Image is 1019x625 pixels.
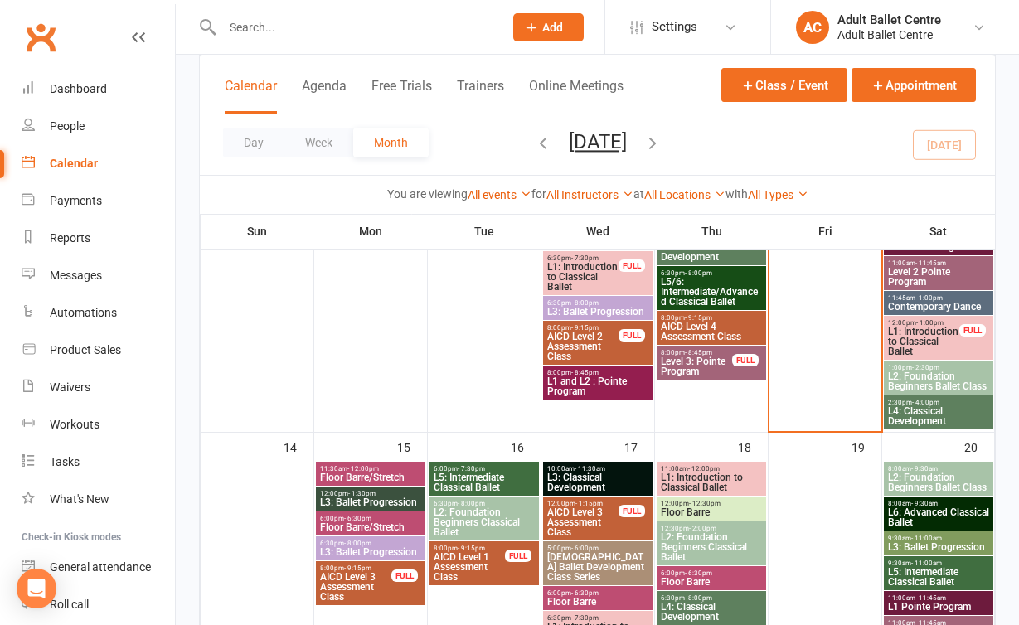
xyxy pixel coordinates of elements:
[546,589,649,597] span: 6:00pm
[50,492,109,506] div: What's New
[433,552,506,582] span: AICD Level 1 Assessment Class
[225,78,277,114] button: Calendar
[458,545,485,552] span: - 9:15pm
[458,500,485,507] span: - 8:00pm
[20,17,61,58] a: Clubworx
[569,130,627,153] button: [DATE]
[571,369,599,376] span: - 8:45pm
[22,220,175,257] a: Reports
[22,586,175,623] a: Roll call
[50,306,117,319] div: Automations
[319,572,392,602] span: AICD Level 3 Assessment Class
[660,277,763,307] span: L5/6: Intermediate/Advanced Classical Ballet
[571,589,599,597] span: - 6:30pm
[50,418,99,431] div: Workouts
[738,433,768,460] div: 18
[50,380,90,394] div: Waivers
[319,497,422,507] span: L3: Ballet Progression
[882,214,995,249] th: Sat
[50,119,85,133] div: People
[911,465,938,472] span: - 9:30am
[344,515,371,522] span: - 6:30pm
[50,560,151,574] div: General attendance
[223,128,284,157] button: Day
[887,500,990,507] span: 8:00am
[964,433,994,460] div: 20
[887,542,990,552] span: L3: Ballet Progression
[852,433,881,460] div: 19
[546,465,649,472] span: 10:00am
[571,614,599,622] span: - 7:30pm
[887,364,990,371] span: 1:00pm
[201,214,314,249] th: Sun
[22,369,175,406] a: Waivers
[546,262,619,292] span: L1: Introduction to Classical Ballet
[546,307,649,317] span: L3: Ballet Progression
[796,11,829,44] div: AC
[660,525,763,532] span: 12:30pm
[887,535,990,542] span: 9:30am
[685,594,712,602] span: - 8:00pm
[314,214,428,249] th: Mon
[660,569,763,577] span: 6:00pm
[660,507,763,517] span: Floor Barre
[915,294,943,302] span: - 1:00pm
[433,500,536,507] span: 6:30pm
[725,187,748,201] strong: with
[660,349,733,356] span: 8:00pm
[911,500,938,507] span: - 9:30am
[541,214,655,249] th: Wed
[911,535,942,542] span: - 11:00am
[660,314,763,322] span: 8:00pm
[887,302,990,312] span: Contemporary Dance
[887,294,990,302] span: 11:45am
[571,254,599,262] span: - 7:30pm
[17,569,56,608] div: Open Intercom Messenger
[546,332,619,361] span: AICD Level 2 Assessment Class
[433,465,536,472] span: 6:00pm
[748,188,808,201] a: All Types
[721,68,847,102] button: Class / Event
[546,507,619,537] span: AICD Level 3 Assessment Class
[660,472,763,492] span: L1: Introduction to Classical Ballet
[887,399,990,406] span: 2:30pm
[575,465,605,472] span: - 11:30am
[50,343,121,356] div: Product Sales
[915,259,946,267] span: - 11:45am
[347,465,379,472] span: - 12:00pm
[619,329,645,342] div: FULL
[531,187,546,201] strong: for
[887,507,990,527] span: L6: Advanced Classical Ballet
[371,78,432,114] button: Free Trials
[50,455,80,468] div: Tasks
[546,299,649,307] span: 6:30pm
[660,269,763,277] span: 6:30pm
[660,602,763,622] span: L4: Classical Development
[319,472,422,482] span: Floor Barre/Stretch
[344,564,371,572] span: - 9:15pm
[546,545,649,552] span: 5:00pm
[571,545,599,552] span: - 6:00pm
[887,567,990,587] span: L5: Intermediate Classical Ballet
[433,472,536,492] span: L5: Intermediate Classical Ballet
[689,500,721,507] span: - 12:30pm
[644,188,725,201] a: All Locations
[50,598,89,611] div: Roll call
[458,465,485,472] span: - 7:30pm
[22,332,175,369] a: Product Sales
[685,269,712,277] span: - 8:00pm
[652,8,697,46] span: Settings
[505,550,531,562] div: FULL
[546,324,619,332] span: 8:00pm
[633,187,644,201] strong: at
[433,507,536,537] span: L2: Foundation Beginners Classical Ballet
[22,145,175,182] a: Calendar
[769,214,882,249] th: Fri
[217,16,492,39] input: Search...
[22,257,175,294] a: Messages
[837,12,941,27] div: Adult Ballet Centre
[457,78,504,114] button: Trainers
[50,231,90,245] div: Reports
[660,356,733,376] span: Level 3: Pointe Program
[685,314,712,322] span: - 9:15pm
